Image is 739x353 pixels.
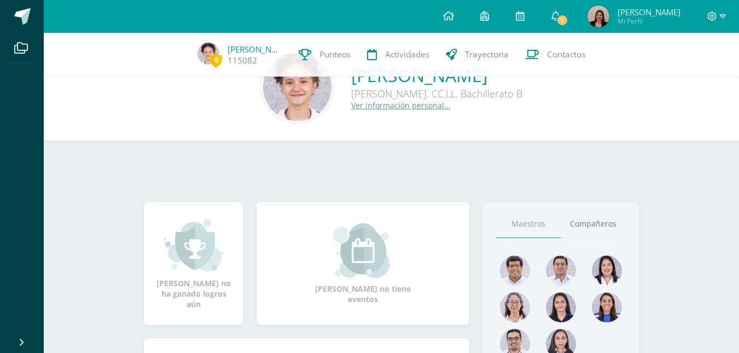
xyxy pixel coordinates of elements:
[228,44,282,55] a: [PERSON_NAME]
[592,292,622,322] img: a5c04a697988ad129bdf05b8f922df21.png
[263,53,331,121] img: 682f6f1bce902dba13484c6c29619e2a.png
[351,100,451,111] a: Ver información personal...
[465,49,509,60] span: Trayectoria
[351,87,522,100] div: [PERSON_NAME]. CC.LL. Bachillerato B
[319,49,351,60] span: Punteos
[556,14,568,26] span: 1
[290,33,359,77] a: Punteos
[618,7,680,18] span: [PERSON_NAME]
[333,223,393,278] img: event_small.png
[155,218,232,309] div: [PERSON_NAME] no ha ganado logros aún
[359,33,438,77] a: Actividades
[228,55,257,66] a: 115082
[546,256,576,286] img: 9a0812c6f881ddad7942b4244ed4a083.png
[592,256,622,286] img: 0580b9beee8b50b4e2a2441e05bb36d6.png
[385,49,429,60] span: Actividades
[438,33,517,77] a: Trayectoria
[546,292,576,322] img: 6bc5668d4199ea03c0854e21131151f7.png
[210,53,222,67] span: 0
[500,292,530,322] img: 0e5799bef7dad198813e0c5f14ac62f9.png
[517,33,593,77] a: Contactos
[309,223,418,304] div: [PERSON_NAME] no tiene eventos
[496,210,561,238] a: Maestros
[164,218,224,273] img: achievement_small.png
[587,5,609,27] img: bdd30fc94565ed8527522aa55d595e65.png
[500,256,530,286] img: 239d5069e26d62d57e843c76e8715316.png
[618,16,680,26] span: Mi Perfil
[561,210,625,238] a: Compañeros
[547,49,585,60] span: Contactos
[197,43,219,65] img: 4d1ce3232feb1b3c914387724c1cf2cc.png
